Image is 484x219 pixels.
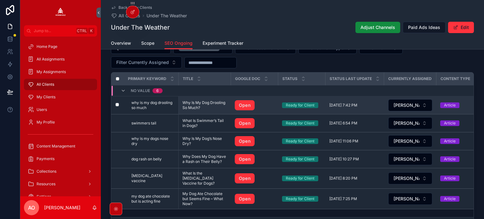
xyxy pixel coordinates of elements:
span: [DATE] 6:54 PM [329,121,357,126]
span: What Is the [MEDICAL_DATA] Vaccine for Dogs? [182,171,227,186]
span: [PERSON_NAME] [394,138,419,144]
a: Home Page [24,41,97,52]
a: Resources [24,178,97,190]
a: Article [440,156,480,162]
button: Adjust Channels [355,22,400,33]
button: Select Button [388,117,432,129]
p: [PERSON_NAME] [44,205,80,211]
span: Google Doc [235,76,260,81]
span: [PERSON_NAME] [394,102,419,108]
a: What Is Swimmer’s Tail in Dogs? [182,118,227,128]
span: Content Type [441,76,470,81]
a: Article [440,138,480,144]
a: SEO Ongoing [164,37,193,49]
span: [PERSON_NAME] [394,196,419,202]
span: Users [37,107,47,112]
a: My Profile [24,117,97,128]
span: [PERSON_NAME] [394,156,419,162]
a: Why Is My Dog’s Nose Dry? [182,136,227,146]
a: Under The Weather [147,13,187,19]
div: Article [444,138,456,144]
div: Article [444,176,456,181]
div: Article [444,196,456,202]
a: Collections [24,166,97,177]
a: All Clients [24,79,97,90]
a: [DATE] 6:54 PM [329,121,380,126]
div: Article [444,120,456,126]
a: [DATE] 8:20 PM [329,176,380,181]
a: Open [235,154,274,164]
a: Ready for Client [282,120,322,126]
span: My Dog Ate Chocolate but Seems Fine – What Now? [182,191,227,206]
a: Scope [141,37,154,50]
button: Select Button [111,56,182,68]
a: [MEDICAL_DATA] vaccine [131,173,175,183]
span: Filter Currently Assigned [116,59,169,66]
a: Ready for Client [282,196,322,202]
span: Ctrl [76,28,88,34]
span: Scope [141,40,154,46]
span: [PERSON_NAME] [394,175,419,182]
a: Open [235,136,274,146]
div: Ready for Client [286,176,314,181]
a: Users [24,104,97,115]
a: Article [440,120,480,126]
a: My Clients [24,91,97,103]
span: Primary Keyword [128,76,166,81]
div: Ready for Client [286,102,314,108]
a: why is my dog drooling so much [131,100,175,110]
a: Select Button [388,193,433,205]
span: [DATE] 8:20 PM [329,176,357,181]
span: My Clients [37,95,55,100]
a: Ready for Client [282,138,322,144]
a: Payments [24,153,97,164]
div: 6 [156,88,159,93]
span: All Assignments [37,57,65,62]
button: Select Button [388,172,432,184]
span: Title [183,76,193,81]
span: dog rash on belly [131,157,162,162]
a: Article [440,102,480,108]
span: Status Last Update [330,76,372,81]
div: Ready for Client [286,138,314,144]
img: App logo [55,8,66,18]
div: Ready for Client [286,156,314,162]
span: Why Is My Dog Drooling So Much? [182,100,227,110]
span: [DATE] 7:42 PM [329,103,357,108]
button: Paid Ads Ideas [403,22,446,33]
span: All Clients [37,82,54,87]
span: K [89,28,94,33]
a: Ready for Client [282,156,322,162]
span: All Clients [118,13,140,19]
a: why is my dogs nose dry [131,136,175,146]
a: Select Button [388,135,433,147]
span: [DATE] 7:25 PM [329,196,357,201]
a: Open [235,100,274,110]
span: Settings [37,194,51,199]
a: Open [235,136,255,146]
h1: Under The Weather [111,23,170,32]
span: Overview [111,40,131,46]
span: swimmers tail [131,121,156,126]
a: Overview [111,37,131,50]
a: Settings [24,191,97,202]
a: All Assignments [24,54,97,65]
a: Select Button [388,99,433,112]
span: my dog ate chocolate but is acting fine [131,194,175,204]
span: [DATE] 10:27 PM [329,157,359,162]
a: Why Does My Dog Have a Rash on Their Belly? [182,154,227,164]
div: scrollable content [20,37,101,196]
a: Open [235,173,255,183]
span: Content Management [37,144,75,149]
a: swimmers tail [131,121,175,126]
a: All Clients [111,13,140,19]
a: Open [235,194,274,204]
span: No value [131,88,150,93]
a: Open [235,118,255,128]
